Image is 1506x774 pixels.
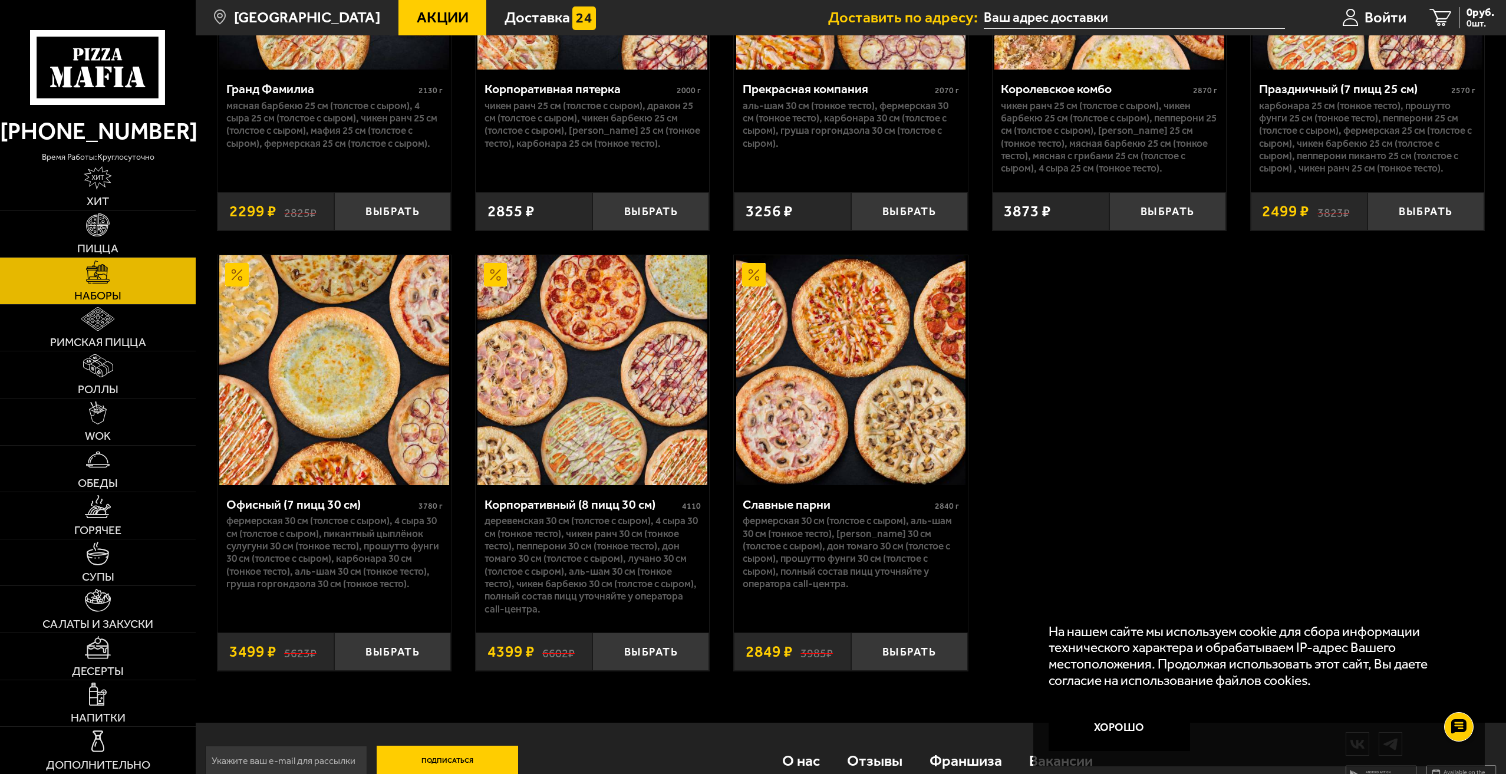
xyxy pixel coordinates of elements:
[742,263,766,286] img: Акционный
[418,501,443,511] span: 3780 г
[284,203,317,219] s: 2825 ₽
[572,6,596,30] img: 15daf4d41897b9f0e9f617042186c801.svg
[218,255,451,485] a: АкционныйОфисный (7 пицц 30 см)
[1109,192,1226,230] button: Выбрать
[334,633,451,671] button: Выбрать
[1367,192,1484,230] button: Выбрать
[485,81,674,97] div: Корпоративная пятерка
[87,196,109,208] span: Хит
[1467,19,1494,28] span: 0 шт.
[1365,10,1406,25] span: Войти
[477,255,707,485] img: Корпоративный (8 пицц 30 см)
[418,85,443,95] span: 2130 г
[229,203,276,219] span: 2299 ₽
[1049,704,1190,751] button: Хорошо
[1467,7,1494,18] span: 0 руб.
[592,192,709,230] button: Выбрать
[1259,81,1448,97] div: Праздничный (7 пицц 25 см)
[46,759,150,771] span: Дополнительно
[1001,100,1217,175] p: Чикен Ранч 25 см (толстое с сыром), Чикен Барбекю 25 см (толстое с сыром), Пепперони 25 см (толст...
[234,10,380,25] span: [GEOGRAPHIC_DATA]
[476,255,709,485] a: АкционныйКорпоративный (8 пицц 30 см)
[226,497,416,512] div: Офисный (7 пицц 30 см)
[484,263,508,286] img: Акционный
[828,10,984,25] span: Доставить по адресу:
[77,243,118,255] span: Пицца
[800,644,833,660] s: 3985 ₽
[1049,624,1462,689] p: На нашем сайте мы используем cookie для сбора информации технического характера и обрабатываем IP...
[485,515,701,615] p: Деревенская 30 см (толстое с сыром), 4 сыра 30 см (тонкое тесто), Чикен Ранч 30 см (тонкое тесто)...
[42,618,153,630] span: Салаты и закуски
[743,100,959,150] p: Аль-Шам 30 см (тонкое тесто), Фермерская 30 см (тонкое тесто), Карбонара 30 см (толстое с сыром),...
[74,525,121,536] span: Горячее
[219,255,449,485] img: Офисный (7 пицц 30 см)
[743,497,932,512] div: Славные парни
[78,477,118,489] span: Обеды
[677,85,701,95] span: 2000 г
[746,203,793,219] span: 3256 ₽
[71,712,126,724] span: Напитки
[226,515,443,590] p: Фермерская 30 см (толстое с сыром), 4 сыра 30 см (толстое с сыром), Пикантный цыплёнок сулугуни 3...
[1259,100,1475,175] p: Карбонара 25 см (тонкое тесто), Прошутто Фунги 25 см (тонкое тесто), Пепперони 25 см (толстое с с...
[984,7,1285,29] input: Ваш адрес доставки
[50,337,146,348] span: Римская пицца
[734,255,967,485] a: АкционныйСлавные парни
[746,644,793,660] span: 2849 ₽
[851,192,968,230] button: Выбрать
[736,255,966,485] img: Славные парни
[1451,85,1475,95] span: 2570 г
[284,644,317,660] s: 5623 ₽
[417,10,469,25] span: Акции
[82,571,114,583] span: Супы
[78,384,118,396] span: Роллы
[505,10,570,25] span: Доставка
[1193,85,1217,95] span: 2870 г
[935,85,959,95] span: 2070 г
[682,501,701,511] span: 4110
[487,203,535,219] span: 2855 ₽
[334,192,451,230] button: Выбрать
[743,515,959,590] p: Фермерская 30 см (толстое с сыром), Аль-Шам 30 см (тонкое тесто), [PERSON_NAME] 30 см (толстое с ...
[485,497,679,512] div: Корпоративный (8 пицц 30 см)
[1004,203,1051,219] span: 3873 ₽
[485,100,701,150] p: Чикен Ранч 25 см (толстое с сыром), Дракон 25 см (толстое с сыром), Чикен Барбекю 25 см (толстое ...
[592,633,709,671] button: Выбрать
[851,633,968,671] button: Выбрать
[1262,203,1309,219] span: 2499 ₽
[72,666,124,677] span: Десерты
[226,100,443,150] p: Мясная Барбекю 25 см (толстое с сыром), 4 сыра 25 см (толстое с сыром), Чикен Ранч 25 см (толстое...
[542,644,575,660] s: 6602 ₽
[1317,203,1350,219] s: 3823 ₽
[225,263,249,286] img: Акционный
[743,81,932,97] div: Прекрасная компания
[226,81,416,97] div: Гранд Фамилиа
[935,501,959,511] span: 2840 г
[229,644,276,660] span: 3499 ₽
[85,430,111,442] span: WOK
[74,290,121,302] span: Наборы
[1001,81,1190,97] div: Королевское комбо
[487,644,535,660] span: 4399 ₽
